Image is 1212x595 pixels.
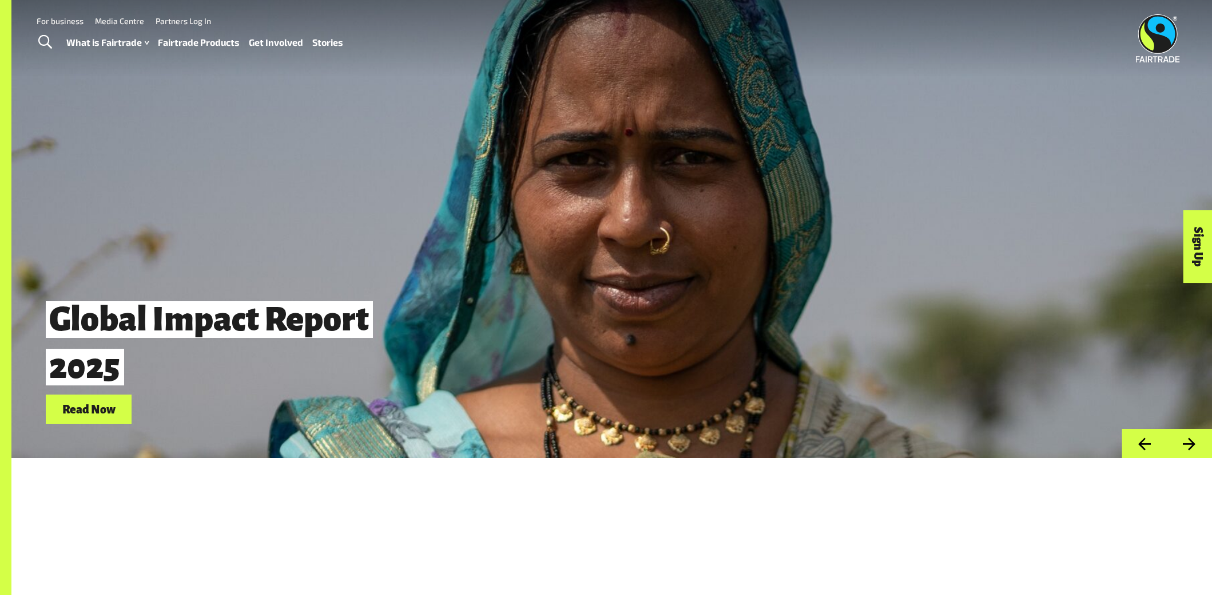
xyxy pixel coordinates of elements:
[1136,14,1180,62] img: Fairtrade Australia New Zealand logo
[249,34,303,51] a: Get Involved
[95,16,144,26] a: Media Centre
[37,16,84,26] a: For business
[158,34,240,51] a: Fairtrade Products
[66,34,149,51] a: What is Fairtrade
[31,28,59,57] a: Toggle Search
[1122,429,1167,458] button: Previous
[46,395,132,424] a: Read Now
[156,16,211,26] a: Partners Log In
[312,34,343,51] a: Stories
[46,301,373,385] span: Global Impact Report 2025
[1167,429,1212,458] button: Next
